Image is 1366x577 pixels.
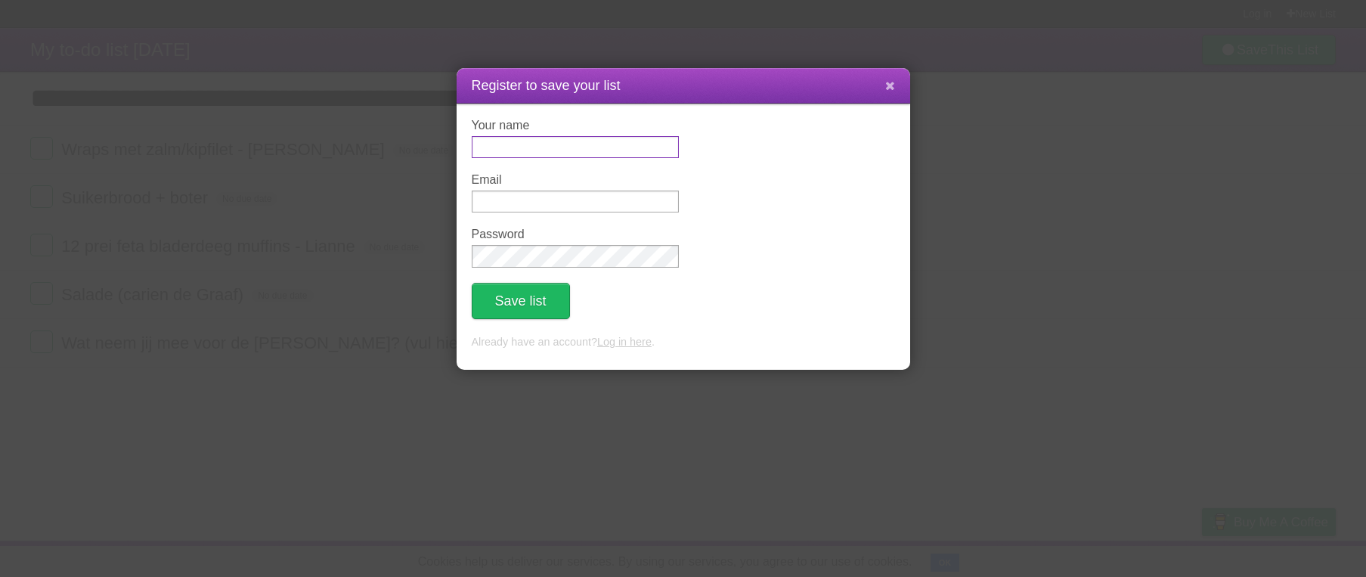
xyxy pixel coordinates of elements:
label: Email [472,173,679,187]
a: Log in here [597,336,652,348]
label: Password [472,228,679,241]
p: Already have an account? . [472,334,895,351]
h1: Register to save your list [472,76,895,96]
button: Save list [472,283,570,319]
label: Your name [472,119,679,132]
